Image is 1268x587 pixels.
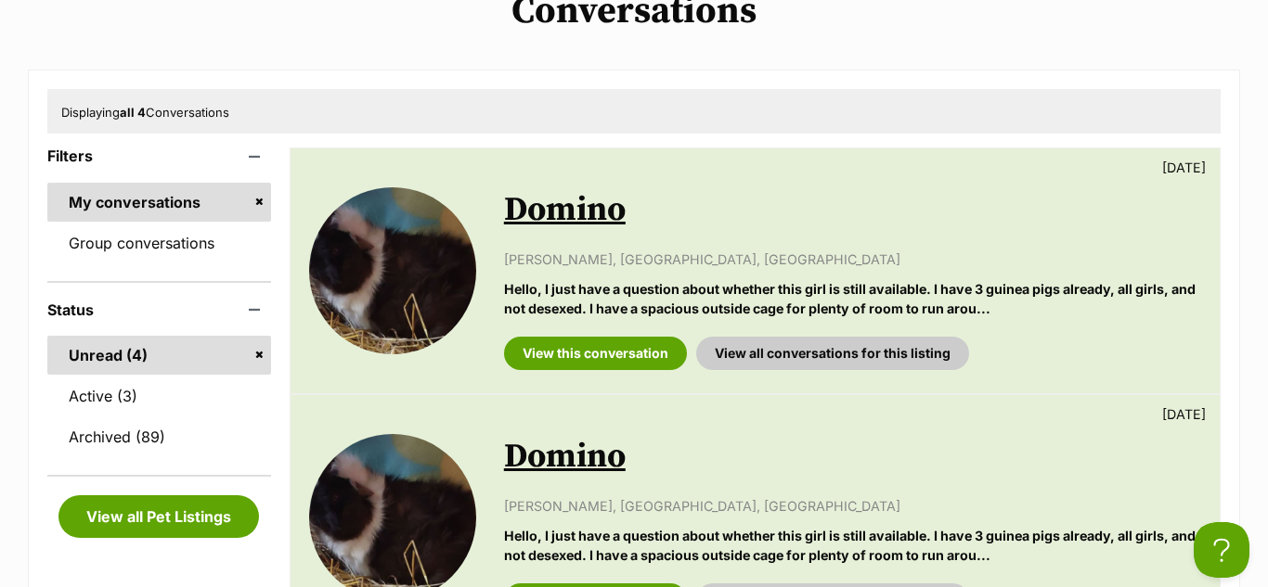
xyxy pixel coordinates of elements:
p: Hello, I just have a question about whether this girl is still available. I have 3 guinea pigs al... [504,526,1201,566]
a: Domino [504,436,626,478]
iframe: Help Scout Beacon - Open [1194,522,1249,578]
p: [DATE] [1162,158,1206,177]
a: Archived (89) [47,417,271,456]
a: View all conversations for this listing [696,337,969,370]
a: My conversations [47,183,271,222]
p: [PERSON_NAME], [GEOGRAPHIC_DATA], [GEOGRAPHIC_DATA] [504,249,1201,269]
span: Displaying Conversations [61,105,229,120]
a: Domino [504,189,626,231]
header: Filters [47,147,271,164]
p: Hello, I just have a question about whether this girl is still available. I have 3 guinea pigs al... [504,279,1201,319]
header: Status [47,301,271,318]
img: Domino [309,187,476,354]
a: Group conversations [47,223,271,262]
a: Unread (4) [47,336,271,375]
a: View this conversation [504,337,687,370]
p: [PERSON_NAME], [GEOGRAPHIC_DATA], [GEOGRAPHIC_DATA] [504,496,1201,516]
a: Active (3) [47,376,271,415]
a: View all Pet Listings [58,495,259,538]
strong: all 4 [120,105,146,120]
p: [DATE] [1162,404,1206,424]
